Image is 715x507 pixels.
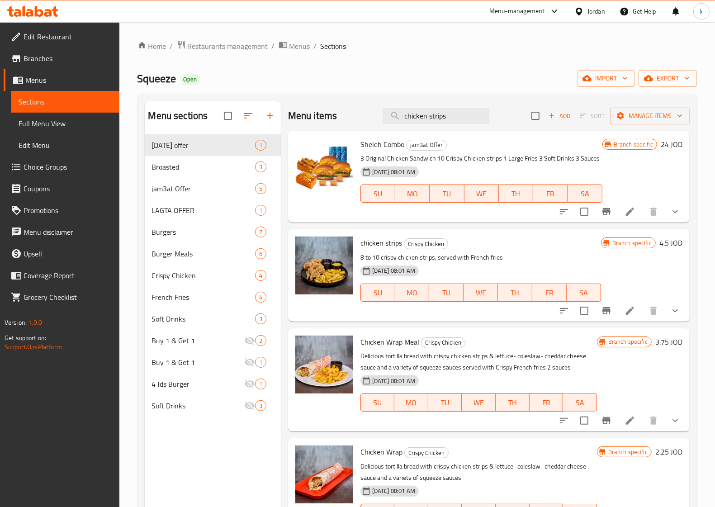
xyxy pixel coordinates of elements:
[244,379,255,389] svg: Inactive section
[4,26,119,47] a: Edit Restaurant
[365,396,391,409] span: SU
[321,41,346,52] span: Sections
[256,206,266,215] span: 1
[255,292,266,303] div: items
[625,206,635,217] a: Edit menu item
[661,138,682,151] h6: 24 JOD
[655,336,682,348] h6: 3.75 JOD
[24,205,112,216] span: Promotions
[399,286,426,299] span: MO
[145,221,281,243] div: Burgers7
[152,161,255,172] span: Broasted
[218,106,237,125] span: Select all sections
[643,410,664,431] button: delete
[360,252,601,263] p: 8 to 10 crispy chicken strips, served with French fries
[295,445,353,503] img: Chicken Wrap
[421,337,465,348] div: Crispy Chicken
[502,187,530,200] span: TH
[430,185,464,203] button: TU
[279,40,310,52] a: Menus
[407,140,446,150] span: jam3at Offer
[152,357,244,368] span: Buy 1 & Get 1
[170,41,173,52] li: /
[11,91,119,113] a: Sections
[643,300,664,322] button: delete
[152,335,244,346] span: Buy 1 & Get 1
[404,238,448,249] div: Crispy Chicken
[145,351,281,373] div: Buy 1 & Get 11
[360,137,404,151] span: Sheleh Combo
[4,265,119,286] a: Coverage Report
[574,109,611,123] span: Select section first
[584,73,628,84] span: import
[24,292,112,303] span: Grocery Checklist
[152,379,244,389] div: 4 Jds Burger
[152,270,255,281] div: Crispy Chicken
[5,332,46,344] span: Get support on:
[596,300,617,322] button: Branch-specific-item
[467,286,494,299] span: WE
[314,41,317,52] li: /
[255,205,266,216] div: items
[137,68,176,89] span: Squeeze
[255,161,266,172] div: items
[145,199,281,221] div: LAGTA OFFER1
[145,286,281,308] div: French Fries4
[24,227,112,237] span: Menu disclaimer
[383,108,489,124] input: search
[700,6,703,16] span: k
[369,266,419,275] span: [DATE] 08:01 AM
[360,236,402,250] span: chicken strips
[255,140,266,151] div: items
[499,185,533,203] button: TH
[152,205,255,216] div: LAGTA OFFER
[360,153,602,164] p: 3 Original Chicken Sandwich 10 Crispy Chicken strips 1 Large Fries 3 Soft Drinks 3 Sauces
[152,183,255,194] span: jam3at Offer
[547,111,572,121] span: Add
[255,270,266,281] div: items
[360,445,402,459] span: Chicken Wrap
[395,185,430,203] button: MO
[664,410,686,431] button: show more
[553,201,575,223] button: sort-choices
[643,201,664,223] button: delete
[4,221,119,243] a: Menu disclaimer
[152,140,255,151] span: [DATE] offer
[533,396,560,409] span: FR
[499,396,526,409] span: TH
[24,183,112,194] span: Coupons
[369,168,419,176] span: [DATE] 08:01 AM
[152,140,255,151] div: Labor Day offer
[360,393,394,412] button: SU
[152,313,255,324] span: Soft Drinks
[605,337,651,346] span: Branch specific
[610,140,657,149] span: Branch specific
[145,156,281,178] div: Broasted3
[429,284,464,302] button: TU
[404,447,449,458] div: Crispy Chicken
[28,317,42,328] span: 1.0.0
[256,228,266,237] span: 7
[433,286,460,299] span: TU
[360,461,597,483] p: Delicious tortilla bread with crispy chicken strips & lettuce- coleslaw- cheddar cheese sauce and...
[24,161,112,172] span: Choice Groups
[237,105,259,127] span: Sort sections
[526,106,545,125] span: Select section
[625,415,635,426] a: Edit menu item
[609,239,655,247] span: Branch specific
[256,250,266,258] span: 6
[255,357,266,368] div: items
[4,286,119,308] a: Grocery Checklist
[670,305,681,316] svg: Show Choices
[152,292,255,303] div: French Fries
[256,185,266,193] span: 5
[360,185,395,203] button: SU
[25,75,112,85] span: Menus
[498,284,532,302] button: TH
[11,134,119,156] a: Edit Menu
[4,47,119,69] a: Branches
[659,237,682,249] h6: 4.5 JOD
[145,308,281,330] div: Soft Drinks3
